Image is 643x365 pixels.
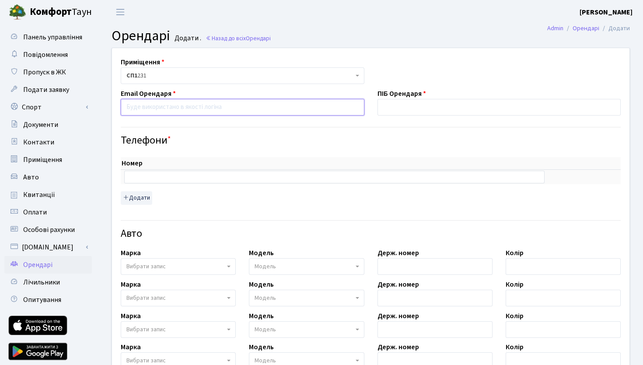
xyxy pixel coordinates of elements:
[23,225,75,235] span: Особові рахунки
[4,291,92,309] a: Опитування
[23,172,39,182] span: Авто
[4,63,92,81] a: Пропуск в ЖК
[506,279,524,290] label: Колір
[23,120,58,130] span: Документи
[4,256,92,274] a: Орендарі
[573,24,599,33] a: Орендарі
[246,34,271,42] span: Орендарі
[377,279,419,290] label: Держ. номер
[4,274,92,291] a: Лічильники
[547,24,563,33] a: Admin
[126,262,166,271] span: Вибрати запис
[23,85,69,95] span: Подати заявку
[126,71,137,80] b: СП1
[30,5,92,20] span: Таун
[4,221,92,239] a: Особові рахунки
[121,248,141,258] label: Марка
[23,260,52,270] span: Орендарі
[206,34,271,42] a: Назад до всіхОрендарі
[126,325,166,334] span: Вибрати запис
[121,99,364,116] input: Буде використано в якості логіна
[506,248,524,258] label: Колір
[23,32,82,42] span: Панель управління
[121,67,364,84] span: <b>СП1</b>&nbsp;&nbsp;&nbsp;231
[255,325,276,334] span: Модель
[4,46,92,63] a: Повідомлення
[377,311,419,321] label: Держ. номер
[23,277,60,287] span: Лічильники
[23,50,68,60] span: Повідомлення
[4,204,92,221] a: Оплати
[4,98,92,116] a: Спорт
[30,5,72,19] b: Комфорт
[4,239,92,256] a: [DOMAIN_NAME]
[121,342,141,352] label: Марка
[121,311,141,321] label: Марка
[121,228,621,240] h4: Авто
[255,262,276,271] span: Модель
[377,88,426,99] label: ПІБ Орендаря
[121,57,164,67] label: Приміщення
[121,134,621,147] h4: Телефони
[121,191,152,205] button: Додати
[23,295,61,305] span: Опитування
[9,4,26,21] img: logo.png
[249,248,274,258] label: Модель
[255,356,276,365] span: Модель
[173,34,201,42] small: Додати .
[377,248,419,258] label: Держ. номер
[112,26,170,46] span: Орендарі
[121,279,141,290] label: Марка
[4,133,92,151] a: Контакти
[4,168,92,186] a: Авто
[4,151,92,168] a: Приміщення
[4,116,92,133] a: Документи
[126,294,166,302] span: Вибрати запис
[249,279,274,290] label: Модель
[23,137,54,147] span: Контакти
[4,81,92,98] a: Подати заявку
[23,190,55,200] span: Квитанції
[126,356,166,365] span: Вибрати запис
[249,311,274,321] label: Модель
[580,7,633,18] a: [PERSON_NAME]
[109,5,131,19] button: Переключити навігацію
[249,342,274,352] label: Модель
[255,294,276,302] span: Модель
[23,67,66,77] span: Пропуск в ЖК
[506,311,524,321] label: Колір
[121,88,176,99] label: Email Орендаря
[23,207,47,217] span: Оплати
[121,157,548,170] th: Номер
[599,24,630,33] li: Додати
[534,19,643,38] nav: breadcrumb
[126,71,353,80] span: <b>СП1</b>&nbsp;&nbsp;&nbsp;231
[23,155,62,165] span: Приміщення
[4,28,92,46] a: Панель управління
[506,342,524,352] label: Колір
[377,342,419,352] label: Держ. номер
[4,186,92,204] a: Квитанції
